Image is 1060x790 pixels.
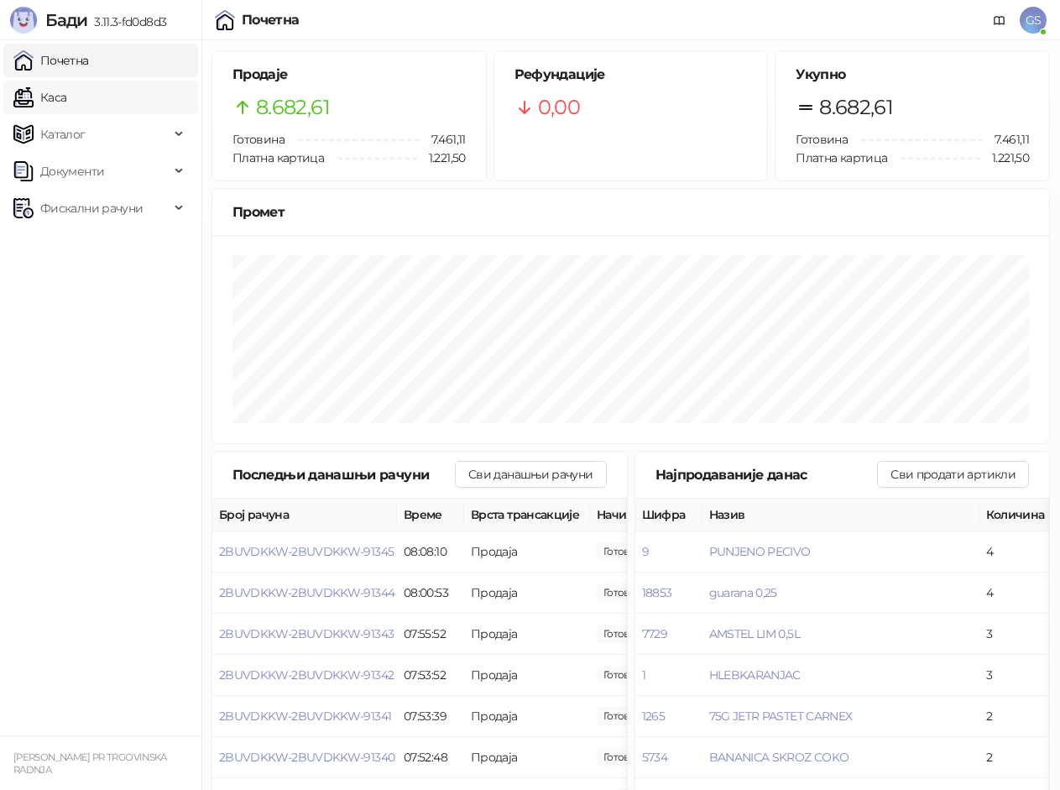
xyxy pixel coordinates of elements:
[45,10,87,30] span: Бади
[464,737,590,778] td: Продаја
[597,542,654,561] span: 245,00
[464,531,590,573] td: Продаја
[979,655,1055,696] td: 3
[40,191,143,225] span: Фискални рачуни
[597,707,654,725] span: 150,00
[256,92,330,123] span: 8.682,61
[819,92,893,123] span: 8.682,61
[397,573,464,614] td: 08:00:53
[642,585,672,600] button: 18853
[464,655,590,696] td: Продаја
[455,461,606,488] button: Сви данашњи рачуни
[597,748,654,766] span: 95,00
[40,118,86,151] span: Каталог
[642,626,667,641] button: 7729
[597,666,654,684] span: 150,00
[219,544,394,559] button: 2BUVDKKW-2BUVDKKW-91345
[538,92,580,123] span: 0,00
[464,696,590,737] td: Продаја
[979,614,1055,655] td: 3
[635,499,702,531] th: Шифра
[397,614,464,655] td: 07:55:52
[13,751,167,776] small: [PERSON_NAME] PR TRGOVINSKA RADNJA
[13,81,66,114] a: Каса
[979,737,1055,778] td: 2
[979,573,1055,614] td: 4
[709,667,801,683] button: HLEBKARANJAC
[232,150,324,165] span: Платна картица
[464,499,590,531] th: Врста трансакције
[212,499,397,531] th: Број рачуна
[642,750,667,765] button: 5734
[219,667,394,683] button: 2BUVDKKW-2BUVDKKW-91342
[397,655,464,696] td: 07:53:52
[242,13,300,27] div: Почетна
[709,750,849,765] button: BANANICA SKROZ COKO
[655,464,878,485] div: Најпродаваније данас
[219,750,394,765] button: 2BUVDKKW-2BUVDKKW-91340
[397,531,464,573] td: 08:08:10
[597,583,654,602] span: 160,00
[877,461,1029,488] button: Сви продати артикли
[219,709,391,724] button: 2BUVDKKW-2BUVDKKW-91341
[232,65,466,85] h5: Продаје
[397,499,464,531] th: Време
[796,150,887,165] span: Платна картица
[979,531,1055,573] td: 4
[709,544,811,559] button: PUNJENO PECIVO
[417,149,466,167] span: 1.221,50
[232,201,1029,222] div: Промет
[232,464,455,485] div: Последњи данашњи рачуни
[590,499,758,531] th: Начини плаћања
[796,132,848,147] span: Готовина
[709,709,853,724] button: 75G JETR PASTET CARNEX
[796,65,1029,85] h5: Укупно
[980,149,1029,167] span: 1.221,50
[10,7,37,34] img: Logo
[642,544,649,559] button: 9
[1020,7,1047,34] span: GS
[702,499,979,531] th: Назив
[232,132,285,147] span: Готовина
[709,626,800,641] button: AMSTEL LIM 0,5L
[464,573,590,614] td: Продаја
[397,737,464,778] td: 07:52:48
[87,14,166,29] span: 3.11.3-fd0d8d3
[13,44,89,77] a: Почетна
[219,626,394,641] button: 2BUVDKKW-2BUVDKKW-91343
[983,130,1029,149] span: 7.461,11
[514,65,748,85] h5: Рефундације
[397,696,464,737] td: 07:53:39
[642,667,645,683] button: 1
[464,614,590,655] td: Продаја
[986,7,1013,34] a: Документација
[709,585,777,600] button: guarana 0,25
[420,130,466,149] span: 7.461,11
[979,696,1055,737] td: 2
[642,709,665,724] button: 1265
[979,499,1055,531] th: Количина
[597,625,654,643] span: 814,81
[40,154,104,188] span: Документи
[219,585,394,600] button: 2BUVDKKW-2BUVDKKW-91344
